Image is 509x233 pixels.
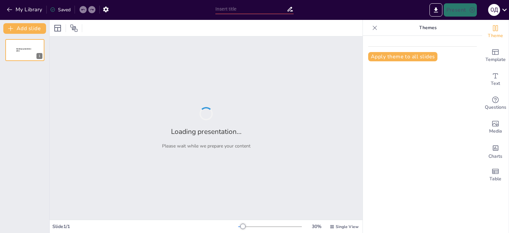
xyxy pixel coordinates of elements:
div: Add text boxes [482,68,509,91]
div: Get real-time input from your audience [482,91,509,115]
p: Please wait while we prepare your content [162,143,251,149]
span: Text [491,80,500,87]
div: Change the overall theme [482,20,509,44]
div: Add a table [482,163,509,187]
span: Template [485,56,506,63]
div: 30 % [309,223,324,230]
div: 1 [36,53,42,59]
span: Sendsteps presentation editor [16,48,31,52]
span: Position [70,24,78,32]
div: Add images, graphics, shapes or video [482,115,509,139]
div: Slide 1 / 1 [52,223,238,230]
button: Apply theme to all slides [368,52,437,61]
span: Charts [488,153,502,160]
div: Layout [52,23,63,33]
span: Media [489,128,502,135]
div: Sendsteps presentation editor1 [5,39,44,61]
div: Add ready made slides [482,44,509,68]
p: Themes [380,20,476,36]
div: Saved [50,7,71,13]
span: Table [489,175,501,183]
div: О Д [488,4,500,16]
div: Add charts and graphs [482,139,509,163]
span: Theme [488,32,503,39]
button: Present [444,3,477,17]
button: Add slide [3,23,46,34]
span: Questions [485,104,506,111]
button: Export to PowerPoint [429,3,442,17]
h2: Loading presentation... [171,127,242,136]
button: My Library [5,4,45,15]
span: Single View [336,224,359,229]
input: Insert title [215,4,287,14]
button: О Д [488,3,500,17]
